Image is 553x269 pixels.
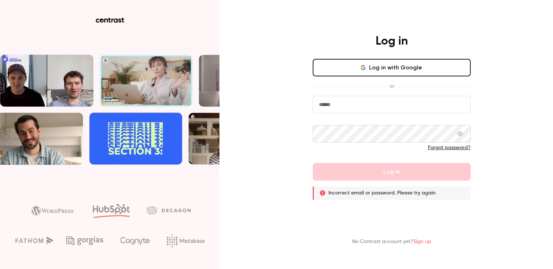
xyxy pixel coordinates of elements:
p: No Contrast account yet? [352,238,431,246]
h4: Log in [376,34,408,49]
a: Sign up [413,239,431,244]
img: decagon [147,206,191,214]
p: Incorrect email or password. Please try again [328,189,436,197]
button: Log in with Google [313,59,471,76]
a: Forgot password? [428,145,471,150]
span: or [386,82,398,90]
